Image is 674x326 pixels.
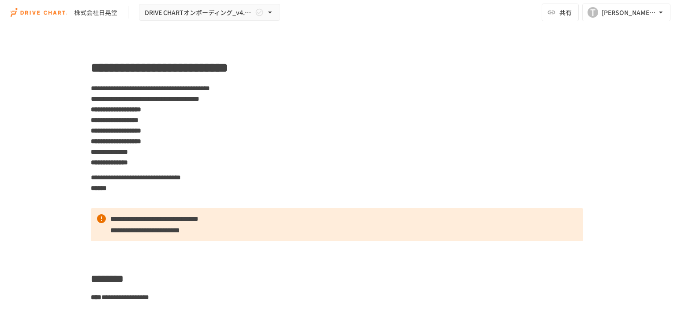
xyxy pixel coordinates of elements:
div: T [588,7,598,18]
button: T[PERSON_NAME][EMAIL_ADDRESS][DOMAIN_NAME] [582,4,670,21]
div: [PERSON_NAME][EMAIL_ADDRESS][DOMAIN_NAME] [602,7,656,18]
span: 共有 [559,8,572,17]
div: 株式会社日晃堂 [74,8,117,17]
button: 共有 [542,4,579,21]
button: DRIVE CHARTオンボーディング_v4.1（日晃堂様） [139,4,280,21]
span: DRIVE CHARTオンボーディング_v4.1（日晃堂様） [145,7,253,18]
img: i9VDDS9JuLRLX3JIUyK59LcYp6Y9cayLPHs4hOxMB9W [11,5,67,19]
